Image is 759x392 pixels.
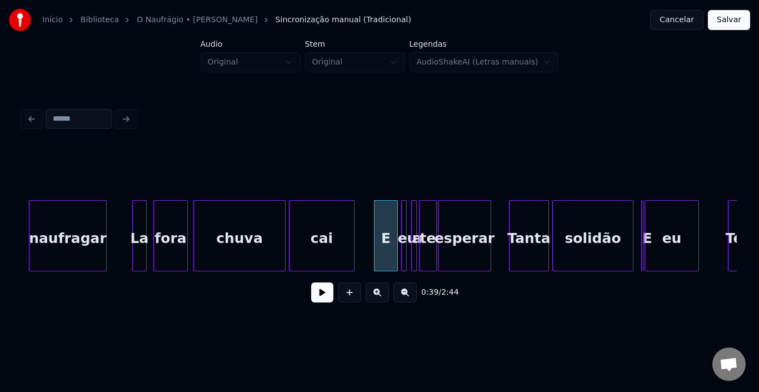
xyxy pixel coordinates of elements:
div: / [421,287,448,298]
span: 0:39 [421,287,438,298]
a: O Naufrágio • [PERSON_NAME] [137,14,257,26]
span: 2:44 [441,287,458,298]
button: Cancelar [650,10,703,30]
label: Legendas [410,40,559,48]
button: Salvar [708,10,750,30]
label: Áudio [201,40,301,48]
a: Biblioteca [81,14,119,26]
img: youka [9,9,31,31]
label: Stem [305,40,405,48]
nav: breadcrumb [42,14,411,26]
div: Bate-papo aberto [712,348,746,381]
a: Início [42,14,63,26]
span: Sincronização manual (Tradicional) [276,14,411,26]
